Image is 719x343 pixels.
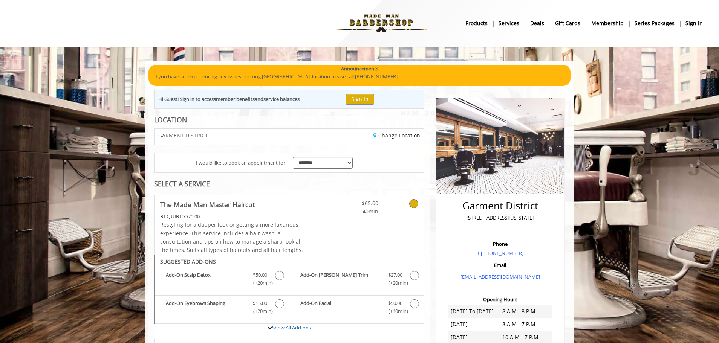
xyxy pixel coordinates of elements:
[384,307,406,315] span: (+40min )
[300,299,380,315] b: Add-On Facial
[525,18,550,29] a: DealsDeals
[499,19,519,27] b: Services
[166,271,245,287] b: Add-On Scalp Detox
[334,199,378,207] span: $65.00
[158,299,285,317] label: Add-On Eyebrows Shaping
[530,19,544,27] b: Deals
[444,214,556,222] p: [STREET_ADDRESS][US_STATE]
[629,18,680,29] a: Series packagesSeries packages
[444,241,556,247] h3: Phone
[158,271,285,289] label: Add-On Scalp Detox
[253,299,267,307] span: $15.00
[388,299,402,307] span: $50.00
[346,94,374,105] button: Sign In
[448,305,500,318] td: [DATE] To [DATE]
[635,19,675,27] b: Series packages
[293,299,420,317] label: Add-On Facial
[160,258,216,265] b: SUGGESTED ADD-ONS
[680,18,708,29] a: sign insign in
[477,250,523,256] a: + [PHONE_NUMBER]
[253,271,267,279] span: $50.00
[158,133,208,138] span: GARMENT DISTRICT
[166,299,245,315] b: Add-On Eyebrows Shaping
[586,18,629,29] a: MembershipMembership
[249,279,271,287] span: (+20min )
[493,18,525,29] a: ServicesServices
[465,19,488,27] b: products
[388,271,402,279] span: $27.00
[272,324,311,331] a: Show All Add-ons
[384,279,406,287] span: (+20min )
[154,180,424,188] div: SELECT A SERVICE
[460,273,540,280] a: [EMAIL_ADDRESS][DOMAIN_NAME]
[154,255,424,325] div: The Made Man Master Haircut Add-onS
[500,305,552,318] td: 8 A.M - 8 P.M
[500,318,552,331] td: 8 A.M - 7 P.M
[160,212,312,221] div: $70.00
[263,96,300,102] b: service balances
[293,271,420,289] label: Add-On Beard Trim
[154,73,565,81] p: If you have are experiencing any issues booking [GEOGRAPHIC_DATA] location please call [PHONE_NUM...
[329,3,433,44] img: Made Man Barbershop logo
[216,96,255,102] b: member benefits
[444,262,556,268] h3: Email
[550,18,586,29] a: Gift cardsgift cards
[160,221,303,253] span: Restyling for a dapper look or getting a more luxurious experience. This service includes a hair ...
[160,213,185,220] span: This service needs some Advance to be paid before we block your appointment
[555,19,580,27] b: gift cards
[300,271,380,287] b: Add-On [PERSON_NAME] Trim
[591,19,624,27] b: Membership
[334,207,378,216] span: 40min
[158,95,300,103] div: Hi Guest! Sign in to access and
[685,19,703,27] b: sign in
[460,18,493,29] a: Productsproducts
[341,65,378,73] b: Announcements
[442,297,558,302] h3: Opening Hours
[160,199,255,210] b: The Made Man Master Haircut
[196,159,285,167] span: I would like to book an appointment for
[154,115,187,124] b: LOCATION
[373,132,420,139] a: Change Location
[448,318,500,331] td: [DATE]
[249,307,271,315] span: (+20min )
[444,200,556,211] h2: Garment District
